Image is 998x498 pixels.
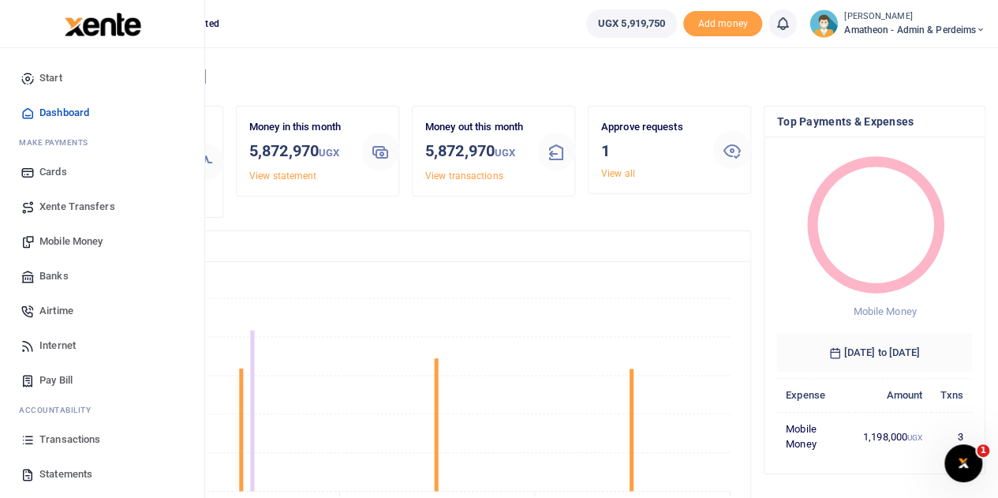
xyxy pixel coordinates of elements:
[944,444,982,482] iframe: Intercom live chat
[39,164,67,180] span: Cards
[586,9,677,38] a: UGX 5,919,750
[777,113,972,130] h4: Top Payments & Expenses
[425,119,525,136] p: Money out this month
[73,238,738,255] h4: Transactions Overview
[39,199,115,215] span: Xente Transfers
[39,105,89,121] span: Dashboard
[13,363,192,398] a: Pay Bill
[39,432,100,447] span: Transactions
[39,303,73,319] span: Airtime
[13,259,192,294] a: Banks
[39,70,62,86] span: Start
[931,412,972,461] td: 3
[809,9,985,38] a: profile-user [PERSON_NAME] Amatheon - Admin & Perdeims
[39,373,73,388] span: Pay Bill
[13,95,192,130] a: Dashboard
[580,9,683,38] li: Wallet ballance
[249,170,316,182] a: View statement
[13,155,192,189] a: Cards
[13,61,192,95] a: Start
[844,10,985,24] small: [PERSON_NAME]
[39,466,92,482] span: Statements
[27,137,88,148] span: ake Payments
[319,147,339,159] small: UGX
[13,130,192,155] li: M
[777,378,854,412] th: Expense
[601,119,701,136] p: Approve requests
[854,378,932,412] th: Amount
[683,11,762,37] li: Toup your wallet
[809,9,838,38] img: profile-user
[601,168,635,179] a: View all
[13,189,192,224] a: Xente Transfers
[777,334,972,372] h6: [DATE] to [DATE]
[39,338,76,354] span: Internet
[249,119,349,136] p: Money in this month
[249,139,349,165] h3: 5,872,970
[13,457,192,492] a: Statements
[977,444,989,457] span: 1
[63,17,141,29] a: logo-small logo-large logo-large
[425,139,525,165] h3: 5,872,970
[683,17,762,28] a: Add money
[683,11,762,37] span: Add money
[853,305,916,317] span: Mobile Money
[13,328,192,363] a: Internet
[777,412,854,461] td: Mobile Money
[854,412,932,461] td: 1,198,000
[65,13,141,36] img: logo-large
[495,147,515,159] small: UGX
[425,170,503,182] a: View transactions
[598,16,665,32] span: UGX 5,919,750
[13,422,192,457] a: Transactions
[907,433,922,442] small: UGX
[844,23,985,37] span: Amatheon - Admin & Perdeims
[13,398,192,422] li: Ac
[39,234,103,249] span: Mobile Money
[13,294,192,328] a: Airtime
[601,139,701,163] h3: 1
[931,378,972,412] th: Txns
[31,404,91,416] span: countability
[60,68,985,85] h4: Hello [PERSON_NAME]
[39,268,69,284] span: Banks
[13,224,192,259] a: Mobile Money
